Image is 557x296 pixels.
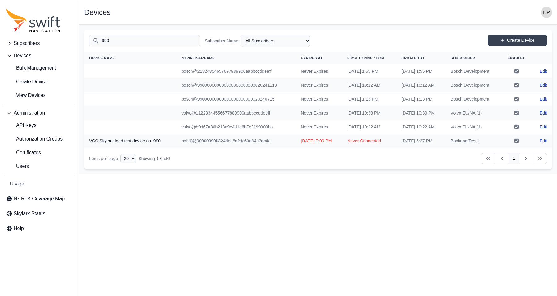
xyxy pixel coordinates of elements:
[540,124,547,130] a: Edit
[446,92,501,106] td: Bosch Development
[342,134,396,148] td: Never Connected
[14,109,45,117] span: Administration
[301,56,322,60] span: Expires At
[488,35,547,46] a: Create Device
[4,207,75,220] a: Skylark Status
[138,155,170,162] div: Showing of
[6,135,63,143] span: Authorization Groups
[401,56,425,60] span: Updated At
[296,134,342,148] td: [DATE] 7:00 PM
[446,52,501,64] th: Subscriber
[14,225,24,232] span: Help
[4,193,75,205] a: Nx RTK Coverage Map
[396,64,446,78] td: [DATE] 1:55 PM
[14,195,65,202] span: Nx RTK Coverage Map
[446,120,501,134] td: Volvo EU/NA (1)
[14,52,31,59] span: Devices
[296,120,342,134] td: Never Expires
[176,106,296,120] td: volvo@11223344556677889900aabbccddeeff
[6,122,37,129] span: API Keys
[120,154,136,163] select: Display Limit
[540,68,547,74] a: Edit
[6,149,41,156] span: Certificates
[396,120,446,134] td: [DATE] 10:22 AM
[6,163,29,170] span: Users
[4,146,75,159] a: Certificates
[4,107,75,119] button: Administration
[84,52,176,64] th: Device Name
[176,92,296,106] td: bosch@99000000000000000000000020240715
[541,7,552,18] img: user photo
[296,78,342,92] td: Never Expires
[176,120,296,134] td: volvo@b9d67a30b213a9e4d1d6b7c3199900ba
[396,106,446,120] td: [DATE] 10:30 PM
[396,134,446,148] td: [DATE] 5:27 PM
[4,160,75,172] a: Users
[176,134,296,148] td: bobt0@00000990ff324dea8c2dc63d84b3dc4a
[396,92,446,106] td: [DATE] 1:13 PM
[4,50,75,62] button: Devices
[446,78,501,92] td: Bosch Development
[501,52,532,64] th: Enabled
[342,106,396,120] td: [DATE] 10:30 PM
[540,110,547,116] a: Edit
[176,78,296,92] td: bosch@990000000000000000000000020241113
[156,156,162,161] span: 1 - 6
[4,62,75,74] a: Bulk Management
[4,37,75,50] button: Subscribers
[176,64,296,78] td: bosch@21324354657697989900aabbccddeeff
[4,89,75,102] a: View Devices
[509,153,519,164] a: 1
[167,156,170,161] span: 6
[540,82,547,88] a: Edit
[4,133,75,145] a: Authorization Groups
[14,40,40,47] span: Subscribers
[84,9,110,16] h1: Devices
[446,106,501,120] td: Volvo EU/NA (1)
[6,64,56,72] span: Bulk Management
[342,92,396,106] td: [DATE] 1:13 PM
[205,38,238,44] label: Subscriber Name
[89,156,118,161] span: Items per page
[540,138,547,144] a: Edit
[4,119,75,132] a: API Keys
[84,148,552,169] nav: Table navigation
[342,64,396,78] td: [DATE] 1:55 PM
[4,76,75,88] a: Create Device
[396,78,446,92] td: [DATE] 10:12 AM
[241,35,310,47] select: Subscriber
[6,78,47,85] span: Create Device
[540,96,547,102] a: Edit
[10,180,24,188] span: Usage
[89,35,200,46] input: Search
[446,64,501,78] td: Bosch Development
[6,92,46,99] span: View Devices
[4,222,75,235] a: Help
[342,120,396,134] td: [DATE] 10:22 AM
[446,134,501,148] td: Backend Tests
[342,78,396,92] td: [DATE] 10:12 AM
[4,178,75,190] a: Usage
[296,106,342,120] td: Never Expires
[14,210,45,217] span: Skylark Status
[296,92,342,106] td: Never Expires
[296,64,342,78] td: Never Expires
[84,134,176,148] th: VCC Skylark load test device no. 990
[347,56,384,60] span: First Connection
[176,52,296,64] th: NTRIP Username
